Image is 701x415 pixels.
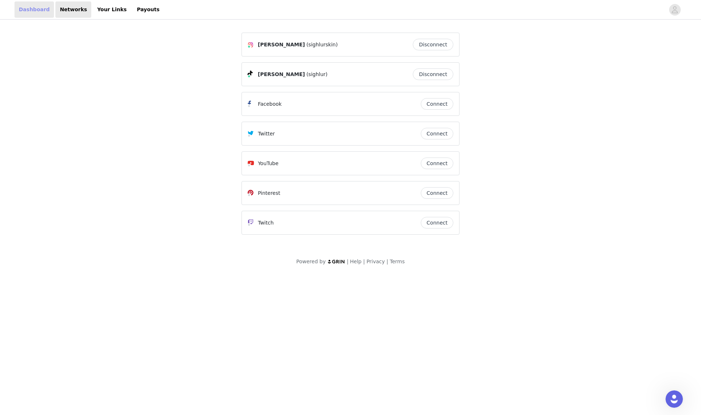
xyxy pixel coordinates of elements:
[258,100,282,108] p: Facebook
[55,1,91,18] a: Networks
[258,41,305,49] span: [PERSON_NAME]
[350,259,362,264] a: Help
[421,158,453,169] button: Connect
[248,42,253,48] img: Instagram Icon
[366,259,385,264] a: Privacy
[413,68,453,80] button: Disconnect
[413,39,453,50] button: Disconnect
[327,259,345,264] img: logo
[421,187,453,199] button: Connect
[421,128,453,139] button: Connect
[258,219,274,227] p: Twitch
[666,390,683,408] iframe: Intercom live chat
[347,259,349,264] span: |
[306,71,327,78] span: (sighlur)
[258,130,275,138] p: Twitter
[386,259,388,264] span: |
[258,189,280,197] p: Pinterest
[133,1,164,18] a: Payouts
[421,98,453,110] button: Connect
[93,1,131,18] a: Your Links
[306,41,338,49] span: (sighlurskin)
[671,4,678,16] div: avatar
[421,217,453,229] button: Connect
[296,259,326,264] span: Powered by
[258,160,278,167] p: YouTube
[258,71,305,78] span: [PERSON_NAME]
[390,259,404,264] a: Terms
[14,1,54,18] a: Dashboard
[363,259,365,264] span: |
